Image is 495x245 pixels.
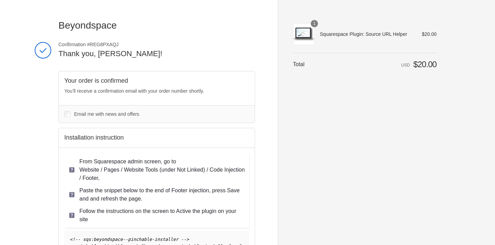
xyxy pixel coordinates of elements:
p: From Squarespace admin screen, go to Website / Pages / Website Tools (under Not Linked) / Code In... [79,157,245,182]
span: $20.00 [413,60,437,69]
span: Total [293,61,305,67]
span: 1 [311,20,318,27]
span: $20.00 [422,31,437,37]
p: Follow the instructions on the screen to Active the plugin on your site [79,207,245,224]
span: Beyondspace [58,20,117,31]
h2: Your order is confirmed [64,77,249,85]
p: Paste the snippet below to the end of Footer injection, press Save and and refresh the page. [79,186,245,203]
h2: Installation instruction [64,134,249,142]
span: Confirmation #REG8PXAQJ [58,41,255,48]
p: You’ll receive a confirmation email with your order number shortly. [64,88,249,95]
span: USD [401,63,410,68]
h2: Thank you, [PERSON_NAME]! [58,49,255,59]
span: Squarespace Plugin: Source URL Helper [320,31,412,37]
span: <!-- sqs:beyondspace--pinchable-installer --> [70,237,189,242]
span: Email me with news and offers [74,111,140,117]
